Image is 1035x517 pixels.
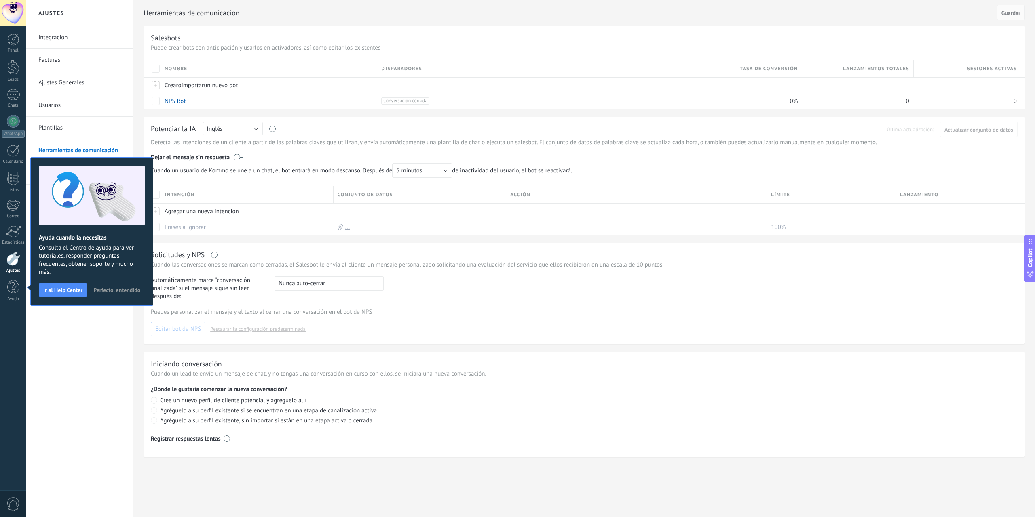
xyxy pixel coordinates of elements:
[38,71,125,94] a: Ajustes Generales
[740,65,798,73] span: Tasa de conversión
[151,308,1018,316] p: Puedes personalizar el mensaje y el texto al cerrar una conversación en el bot de NPS
[26,49,133,71] li: Facturas
[151,417,1018,425] label: Agréguelo a su perfil existente, sin importar si están en una etapa activa o cerrada
[338,191,393,199] span: Conjunto de datos
[2,77,25,82] div: Leads
[767,219,892,235] div: 100%
[178,82,182,89] span: o
[151,163,452,178] span: Cuando un usuario de Kommo se une a un chat, el bot entrará en modo descanso. Después de
[2,240,25,245] div: Estadísticas
[2,187,25,193] div: Listas
[151,148,1018,163] div: Dejar el mensaje sin respuesta
[151,370,1018,378] p: Cuando un lead te envíe un mensaje de chat, y no tengas una conversación en curso con ellos, se i...
[510,191,530,199] span: Acción
[144,5,994,21] h2: Herramientas de comunicación
[967,65,1017,73] span: Sesiones activas
[906,97,909,105] span: 0
[151,407,1018,415] label: Agréguelo a su perfil existente si se encuentran en una etapa de canalización activa
[151,261,1018,269] p: Cuando las conversaciones se marcan como cerradas, el Salesbot le envía al cliente un mensaje per...
[26,139,133,162] li: Herramientas de comunicación
[151,139,1018,146] p: Detecta las intenciones de un cliente a partir de las palabras claves que utilizan, y envía autom...
[93,287,140,293] span: Perfecto, entendido
[165,82,178,89] span: Crear
[90,284,144,296] button: Perfecto, entendido
[914,93,1017,109] div: 0
[345,223,350,231] a: ...
[151,44,1018,52] p: Puede crear bots con anticipación y usarlos en activadores, así como editar los existentes
[38,26,125,49] a: Integración
[160,417,372,425] span: Agréguelo a su perfil existente, sin importar si están en una etapa activa o cerrada
[771,223,786,231] span: 100%
[203,122,263,135] button: Inglés
[381,97,429,105] span: Conversación cerrada
[204,82,238,89] span: un nuevo bot
[151,163,577,178] span: de inactividad del usuario, el bot se reactivará.
[207,125,223,133] span: Inglés
[165,223,206,231] a: Frases a ignorar
[997,5,1025,20] button: Guardar
[2,296,25,302] div: Ayuda
[151,33,181,42] div: Salesbots
[38,94,125,117] a: Usuarios
[151,124,196,135] div: Potenciar la IA
[392,163,452,178] button: 5 minutos
[165,97,186,105] a: NPS Bot
[151,250,205,259] div: Solicitudes y NPS
[26,117,133,139] li: Plantillas
[900,191,938,199] span: Lanzamiento
[151,359,222,368] div: Iniciando conversación
[43,287,82,293] span: Ir al Help Center
[26,26,133,49] li: Integración
[160,407,377,414] span: Agréguelo a su perfil existente si se encuentran en una etapa de canalización activa
[2,268,25,273] div: Ajustes
[151,397,1018,405] label: Cree un nuevo perfil de cliente potencial y agréguelo allí
[2,159,25,164] div: Calendario
[279,280,325,287] span: Nunca auto-cerrar
[2,214,25,219] div: Correo
[26,94,133,117] li: Usuarios
[691,93,798,109] div: 0%
[381,65,422,73] span: Disparadores
[165,191,194,199] span: Intención
[39,283,87,297] button: Ir al Help Center
[151,385,1018,393] p: ¿Dónde le gustaría comenzar la nueva conversación?
[802,93,909,109] div: 0
[151,276,267,301] span: Automáticamente marca "conversación finalizada" si el mensaje sigue sin leer después de:
[39,234,145,242] h2: Ayuda cuando la necesitas
[38,49,125,71] a: Facturas
[843,65,909,73] span: Lanzamientos totales
[38,139,125,162] a: Herramientas de comunicación
[39,244,145,276] span: Consulta el Centro de ayuda para ver tutoriales, responder preguntas frecuentes, obtener soporte ...
[1014,97,1017,105] span: 0
[790,97,798,105] span: 0%
[165,65,187,73] span: Nombre
[182,82,204,89] span: importar
[2,130,25,138] div: WhatsApp
[151,435,221,443] div: Registrar respuestas lentas
[161,204,330,219] div: Agregar una nueva intención
[1001,10,1020,16] span: Guardar
[396,167,422,174] span: 5 minutos
[1026,249,1034,267] span: Copilot
[38,117,125,139] a: Plantillas
[160,397,306,404] span: Cree un nuevo perfil de cliente potencial y agréguelo allí
[771,191,790,199] span: Límite
[2,48,25,53] div: Panel
[26,71,133,94] li: Ajustes Generales
[2,103,25,108] div: Chats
